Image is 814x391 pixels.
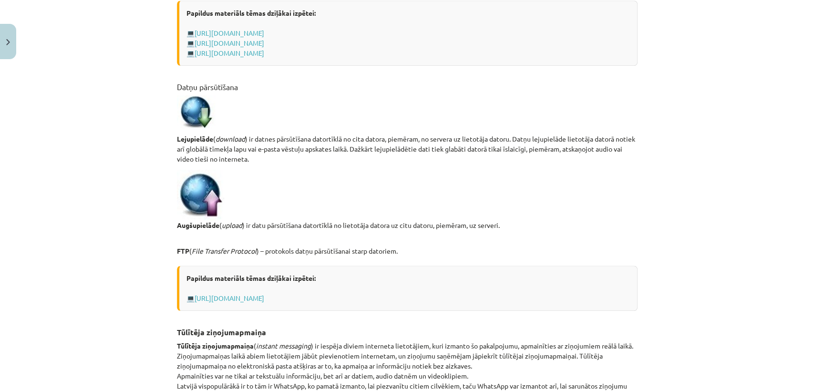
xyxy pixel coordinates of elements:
[177,75,638,93] h3: Datņu pārsūtīšana
[195,49,264,57] a: [URL][DOMAIN_NAME]
[195,29,264,37] a: [URL][DOMAIN_NAME]
[177,221,219,229] strong: Augšupielāde
[177,134,638,164] p: ( ) ir datnes pārsūtīšana datortīklā no cita datora, piemēram, no servera uz lietotāja datoru. Da...
[177,247,189,255] strong: FTP
[177,341,254,350] strong: Tūlītēja ziņojumapmaiņa
[186,9,316,17] strong: Papildus materiāls tēmas dziļākai izpētei:
[177,246,638,256] p: ( ) – protokols datņu pārsūtīšanai starp datoriem.
[177,134,213,143] strong: Lejupielāde
[195,39,264,47] a: [URL][DOMAIN_NAME]
[177,327,266,337] strong: Tūlītēja ziņojumapmaiņa
[195,294,264,302] a: [URL][DOMAIN_NAME]
[256,341,311,350] em: instant messaging
[177,170,638,240] p: ( ) ir datu pārsūtīšana datortīklā no lietotāja datora uz citu datoru, piemēram, uz serveri.
[177,266,638,311] div: 💻
[6,39,10,45] img: icon-close-lesson-0947bae3869378f0d4975bcd49f059093ad1ed9edebbc8119c70593378902aed.svg
[216,134,245,143] em: download
[222,221,242,229] em: upload
[192,247,257,255] em: File Transfer Protocol
[186,274,316,282] strong: Papildus materiāls tēmas dziļākai izpētei:
[177,0,638,66] div: 💻 💻 💻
